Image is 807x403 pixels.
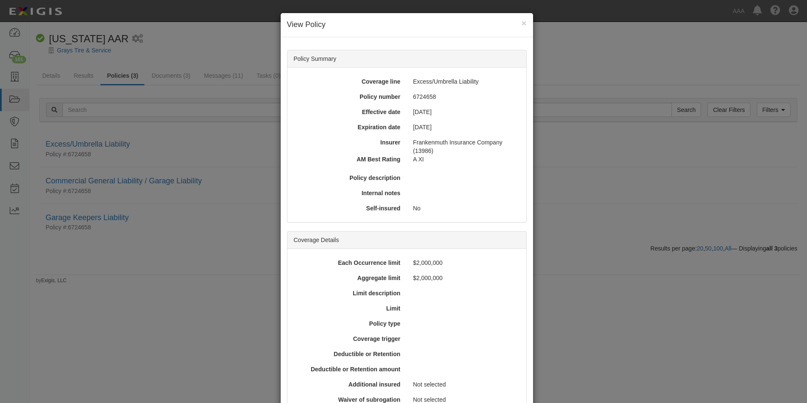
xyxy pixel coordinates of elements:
div: Deductible or Retention amount [291,365,407,373]
div: Frankenmuth Insurance Company (13986) [407,138,523,155]
div: Policy type [291,319,407,328]
div: Policy Summary [287,50,526,68]
div: AM Best Rating [288,155,407,163]
div: Limit description [291,289,407,297]
div: [DATE] [407,123,523,131]
div: A XI [407,155,526,163]
div: Additional insured [291,380,407,389]
div: Policy number [291,93,407,101]
div: $2,000,000 [407,274,523,282]
div: Deductible or Retention [291,350,407,358]
div: Internal notes [291,189,407,197]
div: Excess/Umbrella Liability [407,77,523,86]
div: Limit [291,304,407,313]
div: Each Occurrence limit [291,259,407,267]
div: Coverage line [291,77,407,86]
div: Self-insured [291,204,407,212]
div: 6724658 [407,93,523,101]
div: No [407,204,523,212]
div: $2,000,000 [407,259,523,267]
h4: View Policy [287,19,527,30]
div: [DATE] [407,108,523,116]
button: Close [521,19,526,27]
div: Coverage trigger [291,335,407,343]
div: Aggregate limit [291,274,407,282]
div: Effective date [291,108,407,116]
div: Coverage Details [287,231,526,249]
div: Not selected [407,380,523,389]
div: Expiration date [291,123,407,131]
div: Policy description [291,174,407,182]
div: Insurer [291,138,407,147]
